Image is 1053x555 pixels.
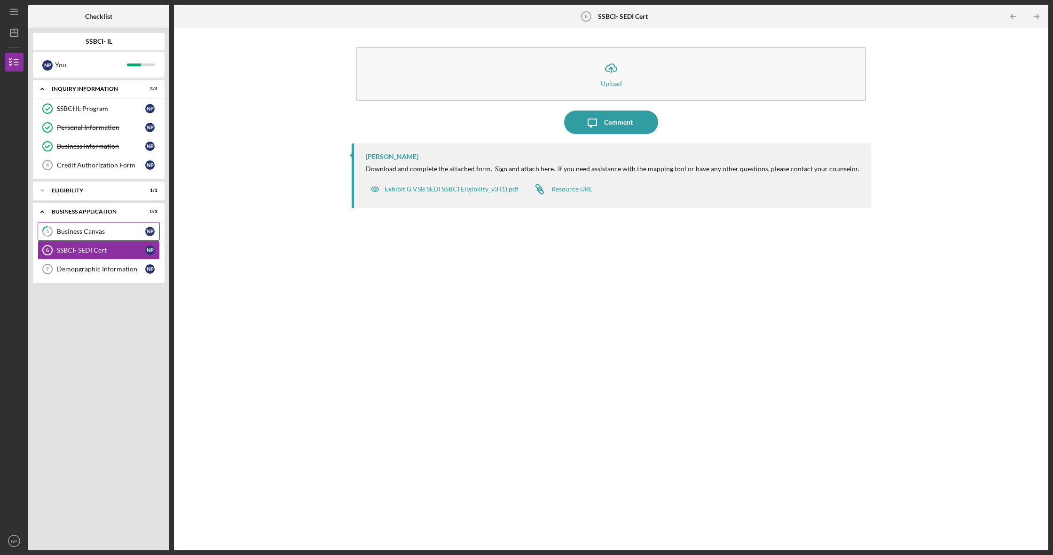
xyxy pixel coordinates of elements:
[366,180,523,198] button: Exhibit G VSB SEDI SSBCI Eligibility_v3 (1).pdf
[141,209,157,214] div: 0 / 3
[585,14,588,19] tspan: 6
[601,80,622,87] div: Upload
[57,228,145,235] div: Business Canvas
[42,60,53,71] div: N P
[57,265,145,273] div: Demopgraphic Information
[57,143,145,150] div: Business Information
[57,161,145,169] div: Credit Authorization Form
[564,111,658,134] button: Comment
[11,539,17,544] text: NP
[85,13,112,20] b: Checklist
[86,38,112,45] b: SSBCI- IL
[366,165,859,173] div: Download and complete the attached form. Sign and attach here. If you need assistance with the ma...
[52,209,134,214] div: Business Application
[38,241,160,260] a: 6SSBCI- SEDI CertNP
[528,180,592,198] a: Resource URL
[46,247,49,253] tspan: 6
[145,264,155,274] div: N P
[145,160,155,170] div: N P
[356,47,866,101] button: Upload
[38,99,160,118] a: SSBCI IL ProgramNP
[52,86,134,92] div: Inquiry Information
[145,104,155,113] div: N P
[46,162,49,168] tspan: 4
[141,86,157,92] div: 3 / 4
[46,229,49,235] tspan: 5
[38,118,160,137] a: Personal InformationNP
[57,246,145,254] div: SSBCI- SEDI Cert
[38,260,160,278] a: 7Demopgraphic InformationNP
[598,13,648,20] b: SSBCI- SEDI Cert
[145,246,155,255] div: N P
[57,105,145,112] div: SSBCI IL Program
[551,185,592,193] div: Resource URL
[57,124,145,131] div: Personal Information
[145,123,155,132] div: N P
[46,266,49,272] tspan: 7
[5,531,24,550] button: NP
[604,111,633,134] div: Comment
[38,156,160,174] a: 4Credit Authorization FormNP
[385,185,519,193] div: Exhibit G VSB SEDI SSBCI Eligibility_v3 (1).pdf
[52,188,134,193] div: Eligibility
[366,153,418,160] div: [PERSON_NAME]
[145,227,155,236] div: N P
[141,188,157,193] div: 1 / 1
[55,57,127,73] div: You
[38,222,160,241] a: 5Business CanvasNP
[38,137,160,156] a: Business InformationNP
[145,142,155,151] div: N P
